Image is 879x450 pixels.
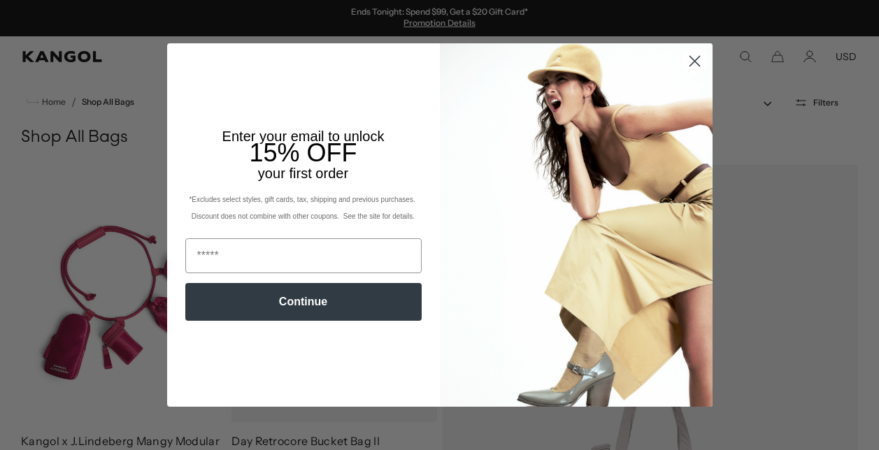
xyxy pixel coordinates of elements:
span: your first order [258,166,348,181]
img: 93be19ad-e773-4382-80b9-c9d740c9197f.jpeg [440,43,713,407]
button: Close dialog [683,49,707,73]
span: 15% OFF [249,138,357,167]
span: Enter your email to unlock [222,129,385,144]
span: *Excludes select styles, gift cards, tax, shipping and previous purchases. Discount does not comb... [189,196,417,220]
input: Email [185,238,422,273]
button: Continue [185,283,422,321]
